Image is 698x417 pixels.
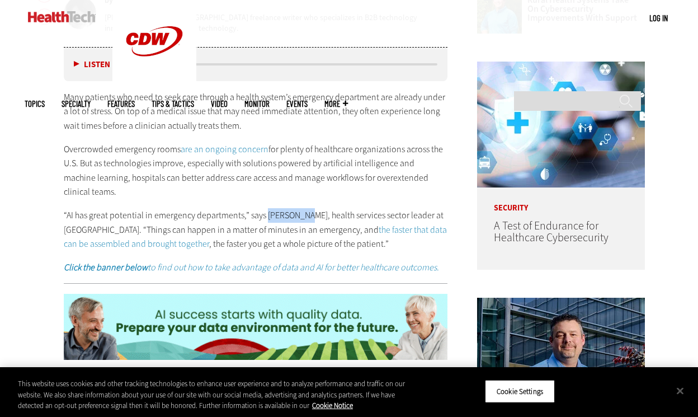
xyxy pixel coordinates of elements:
button: Close [668,378,692,403]
a: Tips & Tactics [152,100,194,108]
em: to find out how to take advantage of data and AI for better healthcare outcomes. [64,261,439,273]
a: Log in [649,13,668,23]
span: Specialty [62,100,91,108]
div: This website uses cookies and other tracking technologies to enhance user experience and to analy... [18,378,419,411]
img: ht-dataandai-animated-2025-prepare-desktop [64,294,447,360]
a: CDW [112,74,196,86]
p: Security [477,188,645,212]
a: Features [107,100,135,108]
span: Topics [25,100,45,108]
p: Overcrowded emergency rooms for plenty of healthcare organizations across the U.S. But as technol... [64,142,447,199]
button: Cookie Settings [485,379,555,403]
a: Click the banner belowto find out how to take advantage of data and AI for better healthcare outc... [64,261,439,273]
a: are an ongoing concern [181,143,268,155]
img: Home [28,11,96,22]
a: Video [211,100,228,108]
p: “AI has great potential in emergency departments,” says [PERSON_NAME], health services sector lea... [64,208,447,251]
div: User menu [649,12,668,24]
a: Events [286,100,308,108]
strong: Click the banner below [64,261,148,273]
a: A Test of Endurance for Healthcare Cybersecurity [494,218,609,245]
img: Healthcare cybersecurity [477,62,645,188]
span: More [324,100,348,108]
a: More information about your privacy [312,401,353,410]
a: MonITor [244,100,270,108]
